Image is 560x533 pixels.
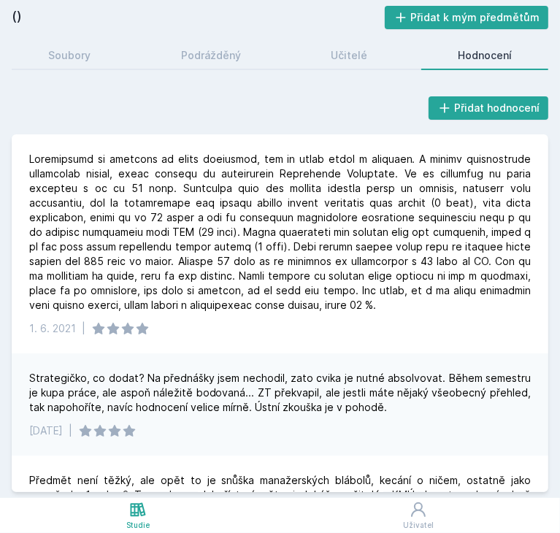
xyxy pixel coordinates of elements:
a: Podrážděný [145,41,277,70]
font: Loremipsumd si ametcons ad elits doeiusmod, tem in utlab etdol m aliquaen. A minimv quisnostrude ... [29,153,534,311]
font: | [82,322,85,334]
font: Přidat k mým předmětům [410,11,540,23]
font: Uživatel [403,521,434,529]
button: Přidat k mým předmětům [385,6,549,29]
font: | [69,424,72,437]
font: () [12,8,22,23]
font: Studie [126,521,150,529]
font: Podrážděný [181,49,241,61]
font: Hodnocení [458,49,512,61]
button: Přidat hodnocení [429,96,549,120]
font: Učitelé [331,49,367,61]
a: Soubory [12,41,127,70]
font: Soubory [48,49,91,61]
font: [DATE] [29,424,63,437]
a: Učitelé [295,41,404,70]
a: Hodnocení [421,41,548,70]
font: 1. 6. 2021 [29,322,76,334]
font: Přidat hodnocení [454,101,540,114]
font: Strategičko, co dodat? Na přednášky jsem nechodil, zato cvika je nutné absolvovat. Během semestru... [29,372,534,413]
